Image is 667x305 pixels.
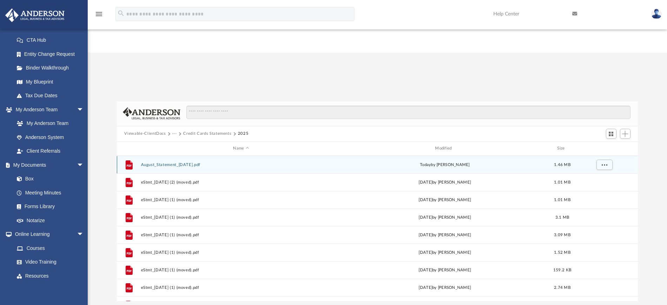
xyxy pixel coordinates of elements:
[95,10,103,18] i: menu
[620,129,631,139] button: Add
[548,145,576,152] div: Size
[554,180,571,184] span: 1.01 MB
[554,233,571,237] span: 3.09 MB
[606,129,616,139] button: Switch to Grid View
[10,117,87,131] a: My Anderson Team
[344,145,545,152] div: Modified
[141,197,341,202] button: eStmt_[DATE] (1) (moved).pdf
[345,214,545,220] div: [DATE] by [PERSON_NAME]
[120,145,137,152] div: id
[10,172,87,186] a: Box
[10,47,94,61] a: Entity Change Request
[186,106,630,119] input: Search files and folders
[141,232,341,237] button: eStmt_[DATE] (1) (moved).pdf
[141,215,341,219] button: eStmt_[DATE] (1) (moved).pdf
[77,102,91,117] span: arrow_drop_down
[77,227,91,242] span: arrow_drop_down
[596,159,612,170] button: More options
[5,102,91,117] a: My Anderson Teamarrow_drop_down
[345,179,545,185] div: [DATE] by [PERSON_NAME]
[141,250,341,254] button: eStmt_[DATE] (1) (moved).pdf
[553,268,571,272] span: 159.2 KB
[77,158,91,172] span: arrow_drop_down
[10,33,94,47] a: CTA Hub
[10,61,94,75] a: Binder Walkthrough
[345,267,545,273] div: [DATE] by [PERSON_NAME]
[141,162,341,167] button: August_Statement_[DATE].pdf
[345,249,545,256] div: [DATE] by [PERSON_NAME]
[345,284,545,291] div: [DATE] by [PERSON_NAME]
[95,13,103,18] a: menu
[183,131,231,137] button: Credit Cards Statements
[555,215,569,219] span: 3.1 MB
[238,131,249,137] button: 2025
[124,131,166,137] button: Viewable-ClientDocs
[554,285,571,289] span: 2.74 MB
[141,267,341,272] button: eStmt_[DATE] (1) (moved).pdf
[140,145,341,152] div: Name
[10,130,91,144] a: Anderson System
[141,285,341,290] button: eStmt_[DATE] (1) (moved).pdf
[554,250,571,254] span: 1.52 MB
[345,161,545,168] div: by [PERSON_NAME]
[10,144,91,158] a: Client Referrals
[10,186,91,200] a: Meeting Minutes
[10,89,94,103] a: Tax Due Dates
[10,269,91,283] a: Resources
[141,180,341,184] button: eStmt_[DATE] (2) (moved).pdf
[5,158,91,172] a: My Documentsarrow_drop_down
[345,232,545,238] div: [DATE] by [PERSON_NAME]
[10,241,91,255] a: Courses
[117,9,125,17] i: search
[117,156,638,301] div: grid
[345,197,545,203] div: [DATE] by [PERSON_NAME]
[10,255,87,269] a: Video Training
[10,200,87,214] a: Forms Library
[172,131,177,137] button: ···
[554,163,571,166] span: 1.46 MB
[10,213,91,227] a: Notarize
[651,9,662,19] img: User Pic
[579,145,628,152] div: id
[420,163,431,166] span: today
[10,75,91,89] a: My Blueprint
[5,227,91,241] a: Online Learningarrow_drop_down
[3,8,67,22] img: Anderson Advisors Platinum Portal
[554,198,571,201] span: 1.01 MB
